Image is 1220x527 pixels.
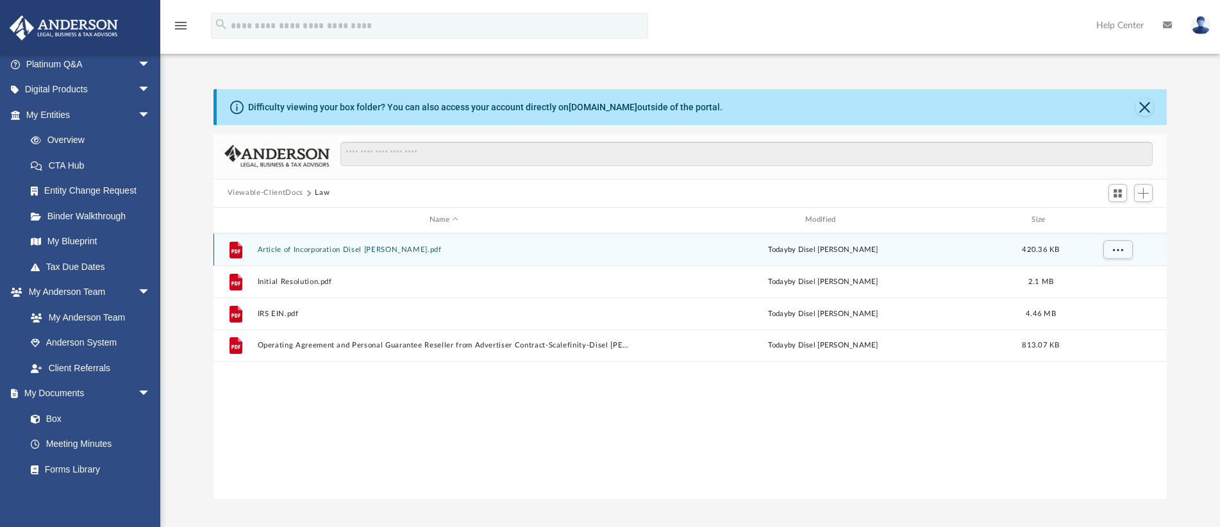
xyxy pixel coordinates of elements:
button: Switch to Grid View [1108,184,1128,202]
div: grid [213,233,1167,499]
span: arrow_drop_down [138,51,163,78]
a: CTA Hub [18,153,170,178]
a: My Entitiesarrow_drop_down [9,102,170,128]
a: My Blueprint [18,229,163,255]
div: by Disel [PERSON_NAME] [636,308,1009,319]
button: More options [1103,240,1132,259]
button: Law [315,187,330,199]
a: Overview [18,128,170,153]
a: Digital Productsarrow_drop_down [9,77,170,103]
img: Anderson Advisors Platinum Portal [6,15,122,40]
span: today [767,342,787,349]
a: Client Referrals [18,355,163,381]
span: today [767,310,787,317]
a: My Anderson Teamarrow_drop_down [9,280,163,305]
div: Size [1015,214,1066,226]
a: Meeting Minutes [18,431,163,457]
span: 813.07 KB [1022,342,1059,349]
button: Article of Incorporation Disel [PERSON_NAME].pdf [257,246,630,254]
i: search [214,17,228,31]
div: by Disel [PERSON_NAME] [636,340,1009,351]
button: Operating Agreement and Personal Guarantee Reseller from Advertiser Contract-Scalefinity-Disel [P... [257,341,630,349]
span: arrow_drop_down [138,102,163,128]
a: Forms Library [18,456,157,482]
div: Modified [636,214,1010,226]
span: today [767,246,787,253]
a: Notarize [18,482,163,508]
div: Difficulty viewing your box folder? You can also access your account directly on outside of the p... [248,101,723,114]
button: Viewable-ClientDocs [228,187,303,199]
a: My Documentsarrow_drop_down [9,381,163,406]
span: arrow_drop_down [138,381,163,407]
a: Box [18,406,157,431]
button: Add [1134,184,1153,202]
button: IRS EIN.pdf [257,310,630,318]
button: Initial Resolution.pdf [257,278,630,286]
span: 2.1 MB [1028,278,1053,285]
div: by Disel [PERSON_NAME] [636,244,1009,255]
a: Binder Walkthrough [18,203,170,229]
input: Search files and folders [340,142,1153,166]
span: arrow_drop_down [138,280,163,306]
span: today [767,278,787,285]
div: id [219,214,251,226]
a: My Anderson Team [18,305,157,330]
i: menu [173,18,188,33]
div: by Disel [PERSON_NAME] [636,276,1009,287]
a: Tax Due Dates [18,254,170,280]
a: Anderson System [18,330,163,356]
a: Platinum Q&Aarrow_drop_down [9,51,170,77]
span: arrow_drop_down [138,77,163,103]
a: [DOMAIN_NAME] [569,102,637,112]
a: menu [173,24,188,33]
img: User Pic [1191,16,1210,35]
div: Name [256,214,630,226]
div: id [1072,214,1162,226]
a: Entity Change Request [18,178,170,204]
span: 420.36 KB [1022,246,1059,253]
span: 4.46 MB [1026,310,1056,317]
button: Close [1135,98,1153,116]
